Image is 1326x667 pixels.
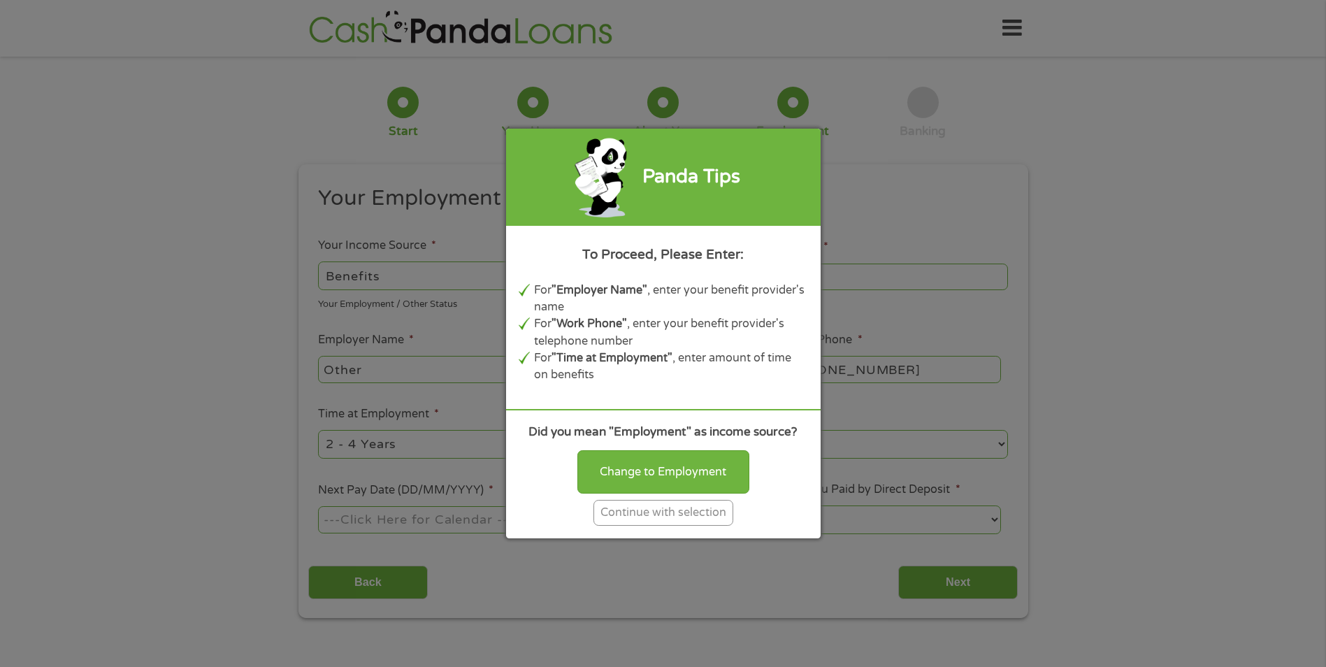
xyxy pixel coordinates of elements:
div: Did you mean "Employment" as income source? [519,423,808,441]
li: For , enter your benefit provider's telephone number [534,315,808,350]
b: "Time at Employment" [552,351,672,365]
li: For , enter amount of time on benefits [534,350,808,384]
img: green-panda-phone.png [573,135,630,220]
div: To Proceed, Please Enter: [519,245,808,264]
li: For , enter your benefit provider's name [534,282,808,316]
div: Change to Employment [577,450,749,494]
div: Continue with selection [593,500,733,526]
div: Panda Tips [642,163,740,192]
b: "Employer Name" [552,283,647,297]
b: "Work Phone" [552,317,627,331]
